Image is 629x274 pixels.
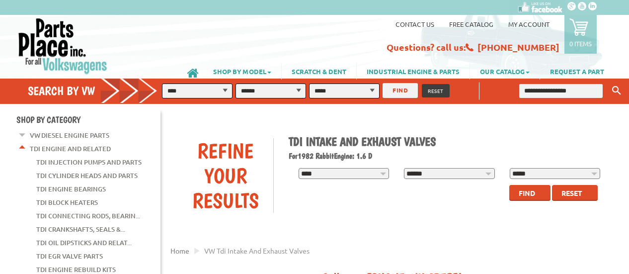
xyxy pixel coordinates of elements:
a: SHOP BY MODEL [203,63,281,80]
span: VW tdi intake and exhaust valves [204,246,310,255]
a: INDUSTRIAL ENGINE & PARTS [357,63,470,80]
button: Keyword Search [609,83,624,99]
span: For [289,151,298,161]
p: 0 items [569,39,592,48]
a: Home [170,246,189,255]
h1: TDI Intake and Exhaust Valves [289,134,606,149]
a: TDI Oil Dipsticks and Relat... [36,236,132,249]
span: RESET [428,87,444,94]
a: TDI Injection Pumps and Parts [36,156,142,169]
button: Find [509,185,550,201]
button: FIND [383,83,418,98]
a: Free Catalog [449,20,493,28]
span: Engine: 1.6 D [334,151,372,161]
a: 0 items [564,15,597,54]
a: TDI EGR Valve Parts [36,250,103,263]
a: VW Diesel Engine Parts [30,129,109,142]
span: Reset [561,188,582,197]
a: TDI Connecting Rods, Bearin... [36,209,140,222]
button: Reset [552,185,598,201]
h2: 1982 Rabbit [289,151,606,161]
a: TDI Engine Bearings [36,183,106,195]
button: RESET [422,84,450,97]
a: TDI Crankshafts, Seals &... [36,223,125,236]
a: TDI Engine and Related [30,142,111,155]
a: My Account [508,20,550,28]
span: Find [519,188,535,197]
h4: Search by VW [28,84,164,98]
a: SCRATCH & DENT [282,63,356,80]
a: TDI Block Heaters [36,196,98,209]
a: TDI Cylinder Heads and Parts [36,169,138,182]
a: OUR CATALOG [470,63,540,80]
a: Contact us [395,20,434,28]
img: Parts Place Inc! [17,17,108,75]
div: Refine Your Results [178,138,273,213]
h4: Shop By Category [16,114,160,125]
a: REQUEST A PART [540,63,614,80]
